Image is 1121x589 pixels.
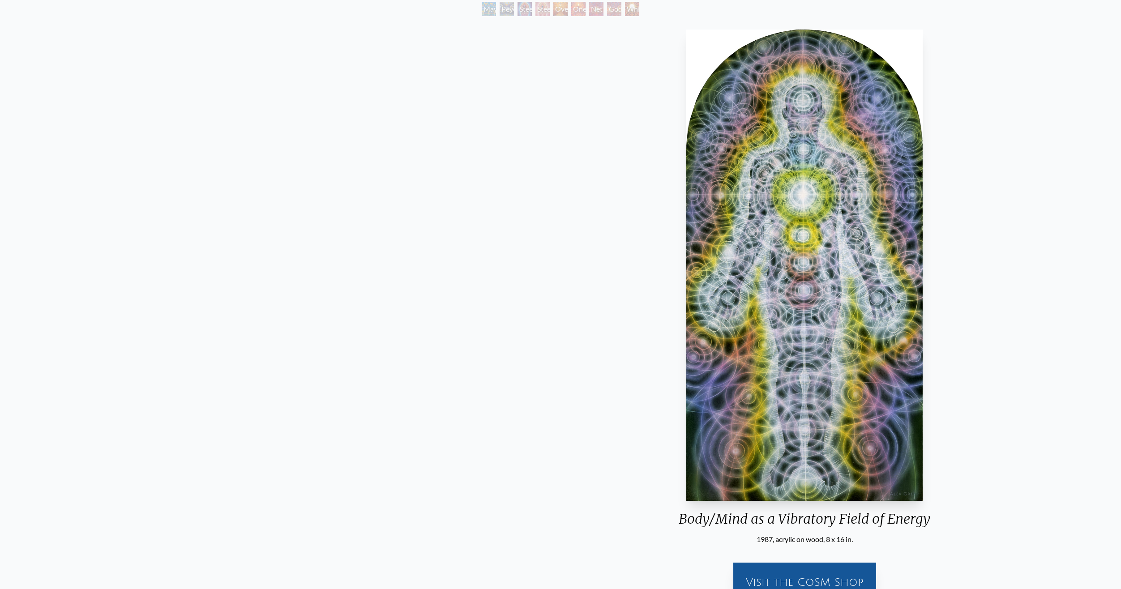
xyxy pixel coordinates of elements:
[672,511,937,534] div: Body/Mind as a Vibratory Field of Energy
[607,2,621,16] div: Godself
[589,2,603,16] div: Net of Being
[672,534,937,545] div: 1987, acrylic on wood, 8 x 16 in.
[482,2,496,16] div: Mayan Being
[553,2,568,16] div: Oversoul
[518,2,532,16] div: Steeplehead 1
[535,2,550,16] div: Steeplehead 2
[686,30,923,501] img: Body-Mind-1987-Alex-Grey-watermarked.jpg
[571,2,586,16] div: One
[500,2,514,16] div: Peyote Being
[625,2,639,16] div: White Light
